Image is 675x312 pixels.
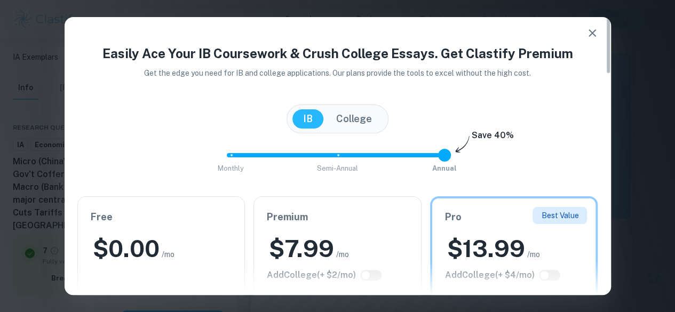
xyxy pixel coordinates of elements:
h4: Easily Ace Your IB Coursework & Crush College Essays. Get Clastify Premium [77,44,598,63]
h2: $ 7.99 [269,233,334,265]
span: Semi-Annual [317,164,358,172]
span: /mo [527,249,540,260]
span: /mo [162,249,174,260]
h2: $ 0.00 [93,233,160,265]
p: Best Value [541,210,578,221]
p: Get the edge you need for IB and college applications. Our plans provide the tools to excel witho... [129,67,546,79]
button: College [325,109,383,129]
img: subscription-arrow.svg [455,135,470,154]
h6: Save 40% [472,129,514,147]
h6: Free [91,210,232,225]
button: IB [292,109,323,129]
h6: Premium [267,210,408,225]
h6: Pro [445,210,583,225]
span: /mo [336,249,349,260]
span: Annual [432,164,457,172]
span: Monthly [218,164,244,172]
h2: $ 13.99 [447,233,525,265]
